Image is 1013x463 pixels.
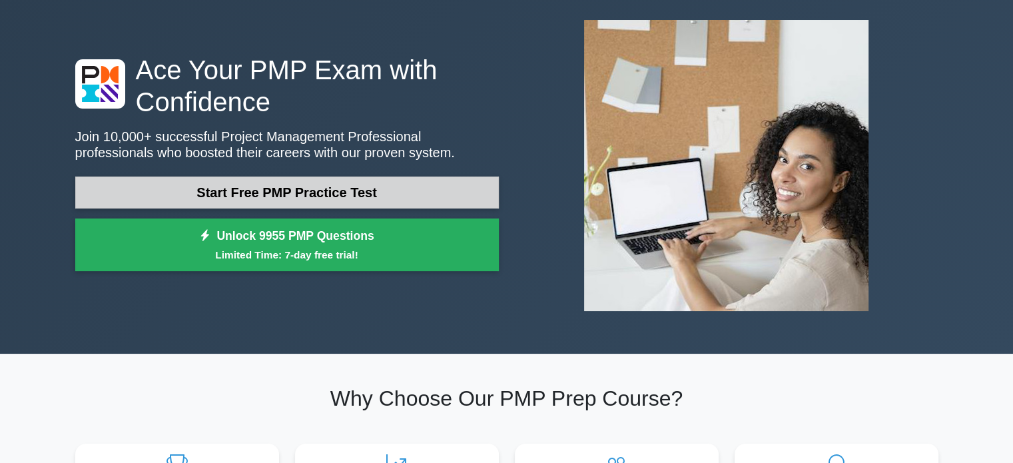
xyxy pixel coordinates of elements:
h2: Why Choose Our PMP Prep Course? [75,386,938,411]
p: Join 10,000+ successful Project Management Professional professionals who boosted their careers w... [75,129,499,161]
h1: Ace Your PMP Exam with Confidence [75,54,499,118]
small: Limited Time: 7-day free trial! [92,247,482,262]
a: Start Free PMP Practice Test [75,177,499,209]
a: Unlock 9955 PMP QuestionsLimited Time: 7-day free trial! [75,219,499,272]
